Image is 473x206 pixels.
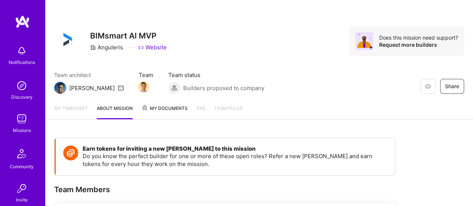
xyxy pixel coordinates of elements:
[16,196,28,204] div: Invite
[139,71,153,79] span: Team
[214,104,243,119] a: Team Pulse
[14,181,29,196] img: Invite
[214,105,243,111] span: Team Pulse
[90,43,123,51] div: Anguleris
[11,93,33,101] div: Discovery
[13,126,31,134] div: Missions
[445,83,459,90] span: Share
[54,104,88,119] a: My timesheet
[9,58,35,66] div: Notifications
[83,152,387,168] p: Do you know the perfect builder for one or more of these open roles? Refer a new [PERSON_NAME] an...
[355,32,373,50] img: Avatar
[63,145,78,160] img: Token icon
[138,81,149,92] img: Team Member Avatar
[379,34,458,41] div: Does this mission need support?
[142,104,188,113] span: My Documents
[97,104,133,119] a: About Mission
[83,145,387,152] h4: Earn tokens for inviting a new [PERSON_NAME] to this mission
[197,104,205,119] a: FAQ
[90,31,167,40] h3: BIMsmart AI MVP
[142,104,188,119] a: My Documents
[379,41,458,48] div: Request more builders
[138,43,167,51] a: Website
[54,82,66,94] img: Team Architect
[14,111,29,126] img: teamwork
[13,145,31,163] img: Community
[69,84,115,92] div: [PERSON_NAME]
[168,82,180,94] img: Builders proposed to company
[54,26,81,53] img: Company Logo
[54,71,124,79] span: Team architect
[10,163,34,170] div: Community
[54,185,395,194] div: Team Members
[440,79,464,94] button: Share
[90,44,96,50] i: icon CompanyGray
[14,78,29,93] img: discovery
[425,83,431,89] i: icon EyeClosed
[183,84,264,92] span: Builders proposed to company
[168,71,264,79] span: Team status
[14,43,29,58] img: bell
[139,80,148,93] a: Team Member Avatar
[118,85,124,91] i: icon Mail
[15,15,30,28] img: logo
